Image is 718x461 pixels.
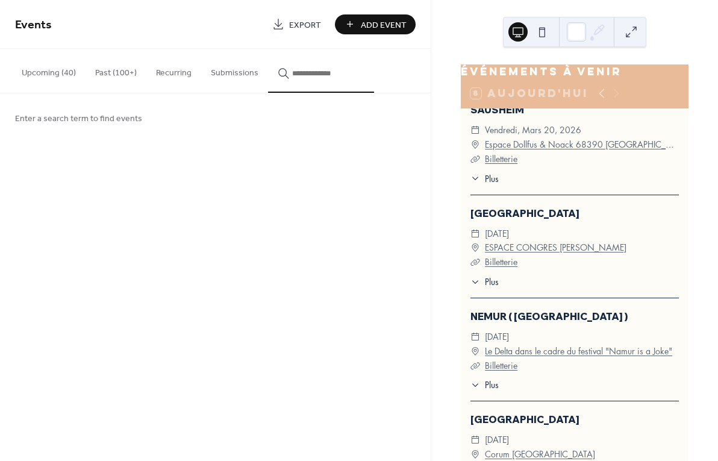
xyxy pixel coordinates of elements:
span: vendredi, mars 20, 2026 [485,123,581,137]
a: [GEOGRAPHIC_DATA] [470,207,579,219]
div: ​ [470,275,480,288]
span: Enter a search term to find events [15,113,142,125]
div: ​ [470,172,480,185]
button: Add Event [335,14,416,34]
div: ​ [470,378,480,391]
span: Plus [485,275,499,288]
div: ​ [470,359,480,373]
a: Export [263,14,330,34]
div: ​ [470,152,480,166]
span: Add Event [361,19,407,31]
a: SAUSHEIM [470,104,524,116]
div: ​ [470,330,480,344]
span: Events [15,13,52,37]
div: ​ [470,433,480,447]
div: ​ [470,344,480,359]
span: Plus [485,172,499,185]
div: ​ [470,137,480,152]
button: ​Plus [470,172,499,185]
button: Upcoming (40) [12,49,86,92]
button: Recurring [146,49,201,92]
button: ​Plus [470,275,499,288]
span: [DATE] [485,433,509,447]
a: ESPACE CONGRES [PERSON_NAME] [485,240,626,255]
a: Billetterie [485,360,517,371]
div: ​ [470,227,480,241]
a: [GEOGRAPHIC_DATA] [470,413,579,425]
div: ​ [470,255,480,269]
button: ​Plus [470,378,499,391]
span: Plus [485,378,499,391]
a: Billetterie [485,153,517,165]
div: Événements à venir [461,64,688,79]
a: NEMUR ( [GEOGRAPHIC_DATA] ) [470,310,628,322]
span: [DATE] [485,227,509,241]
a: Espace Dollfus & Noack 68390 [GEOGRAPHIC_DATA] [485,137,679,152]
button: Past (100+) [86,49,146,92]
a: Le Delta dans le cadre du festival "Namur is a Joke" [485,344,672,359]
a: Billetterie [485,256,517,268]
div: ​ [470,240,480,255]
div: ​ [470,123,480,137]
span: Export [289,19,321,31]
button: Submissions [201,49,268,92]
span: [DATE] [485,330,509,344]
